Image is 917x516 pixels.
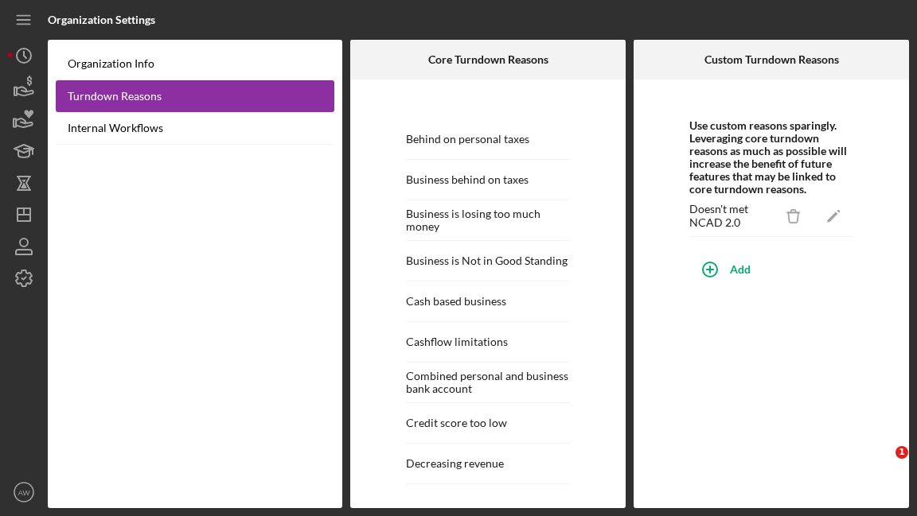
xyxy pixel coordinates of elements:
[406,457,504,470] div: Decreasing revenue
[18,488,30,497] text: AW
[689,203,774,228] div: Doesn't met NCAD 2.0
[406,295,506,308] div: Cash based business
[406,498,496,510] div: Excessive tax liens
[406,173,529,186] div: Business behind on taxes
[704,53,839,66] b: Custom Turndown Reasons
[863,446,901,484] iframe: Intercom live chat
[730,254,751,284] div: Add
[406,133,529,145] div: Behind on personal taxes
[406,370,570,395] div: Combined personal and business bank account
[406,208,570,233] div: Business is losing too much money
[689,253,853,285] button: Add
[8,476,40,508] button: AW
[56,80,334,112] a: Turndown Reasons
[406,336,508,348] div: Cashflow limitations
[428,53,548,66] b: Core Turndown Reasons
[689,119,853,196] b: Use custom reasons sparingly. Leveraging core turndown reasons as much as possible will increase ...
[406,254,568,267] div: Business is Not in Good Standing
[48,14,155,26] b: Organization Settings
[56,48,334,80] a: Organization Info
[896,446,908,459] span: 1
[56,112,334,145] a: Internal Workflows
[406,417,507,429] div: Credit score too low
